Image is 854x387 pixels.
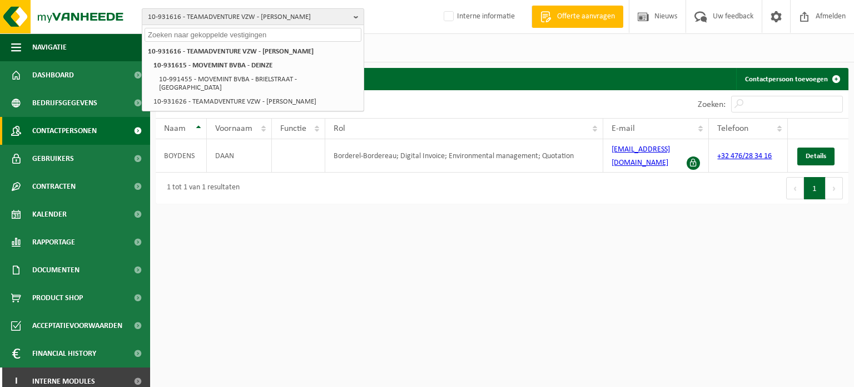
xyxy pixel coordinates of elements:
span: Gebruikers [32,145,74,173]
div: 1 tot 1 van 1 resultaten [161,178,240,198]
a: Details [797,148,835,165]
td: BOYDENS [156,139,207,173]
span: Telefoon [717,124,748,133]
a: +32 476/28 34 16 [717,152,772,160]
a: Contactpersoon toevoegen [736,68,847,90]
input: Zoeken naar gekoppelde vestigingen [145,28,361,42]
span: Bedrijfsgegevens [32,89,97,117]
strong: 10-931616 - TEAMADVENTURE VZW - [PERSON_NAME] [148,48,314,55]
label: Interne informatie [441,8,515,25]
span: Functie [280,124,306,133]
li: 10-931626 - TEAMADVENTURE VZW - [PERSON_NAME] [150,95,361,109]
td: DAAN [207,139,272,173]
span: Acceptatievoorwaarden [32,312,122,340]
span: Financial History [32,340,96,368]
span: E-mail [612,124,635,133]
strong: 10-931615 - MOVEMINT BVBA - DEINZE [153,62,272,69]
span: Voornaam [215,124,252,133]
span: Dashboard [32,61,74,89]
span: Navigatie [32,33,67,61]
button: 10-931616 - TEAMADVENTURE VZW - [PERSON_NAME] [142,8,364,25]
label: Zoeken: [698,100,726,109]
button: Previous [786,177,804,199]
span: Details [806,153,826,160]
li: 10-991455 - MOVEMINT BVBA - BRIELSTRAAT - [GEOGRAPHIC_DATA] [156,72,361,95]
span: Product Shop [32,284,83,312]
span: Kalender [32,200,67,228]
span: Contracten [32,173,76,200]
span: Rapportage [32,228,75,256]
span: Offerte aanvragen [554,11,618,22]
span: 10-931616 - TEAMADVENTURE VZW - [PERSON_NAME] [148,9,349,26]
button: Next [826,177,843,199]
span: Contactpersonen [32,117,97,145]
span: Rol [334,124,345,133]
a: [EMAIL_ADDRESS][DOMAIN_NAME] [612,145,670,167]
span: Documenten [32,256,80,284]
button: 1 [804,177,826,199]
span: Naam [164,124,186,133]
a: Offerte aanvragen [532,6,623,28]
td: Borderel-Bordereau; Digital Invoice; Environmental management; Quotation [325,139,603,173]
